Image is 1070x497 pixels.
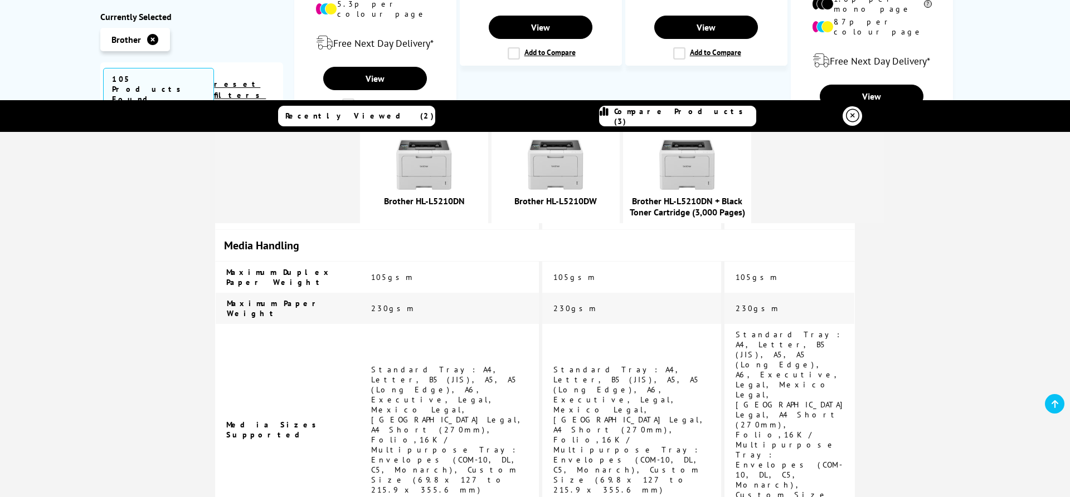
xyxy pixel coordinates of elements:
a: Recently Viewed (2) [278,106,435,126]
label: Add to Compare [508,47,576,60]
label: Add to Compare [673,47,741,60]
a: View [323,67,427,90]
span: 230gsm [736,303,780,313]
div: modal_delivery [300,27,450,58]
a: Compare Products (3) [599,106,756,126]
a: Brother HL-L5210DN + Black Toner Cartridge (3,000 Pages) [630,195,745,218]
a: View [489,16,592,39]
a: View [820,85,923,108]
a: reset filters [214,79,266,100]
img: brother-HL-L5210DN-front-small.jpg [396,137,452,193]
span: 105gsm [736,272,779,282]
span: 105gsm [371,272,415,282]
img: brother-HL-L5210DN-front-small.jpg [659,137,715,193]
a: View [654,16,758,39]
img: brother-HL-L5210DW-font-small.jpg [528,137,583,193]
span: Recently Viewed (2) [285,111,434,121]
div: modal_delivery [797,45,947,76]
span: 105gsm [553,272,597,282]
span: 230gsm [371,303,416,313]
span: Media Sizes Supported [226,420,322,440]
a: Brother HL-L5210DW [514,195,597,206]
li: 8.7p per colour page [812,17,932,37]
span: Media Handling [224,238,299,253]
span: 105 Products Found [103,68,214,110]
a: Brother HL-L5210DN [384,195,465,206]
span: Standard Tray: A4, Letter, B5 (JIS), A5, A5 (Long Edge), A6, Executive, Legal, Mexico Legal, [GEO... [371,365,523,495]
label: Add to Compare [342,99,410,111]
span: Maximum Duplex Paper Weight [226,267,333,287]
span: 230gsm [553,303,598,313]
span: Brother [111,34,141,45]
span: Maximum Paper Weight [227,298,322,318]
div: Currently Selected [100,11,283,22]
span: Compare Products (3) [614,106,756,126]
span: Standard Tray: A4, Letter, B5 (JIS), A5, A5 (Long Edge), A6, Executive, Legal, Mexico Legal, [GEO... [553,365,705,495]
